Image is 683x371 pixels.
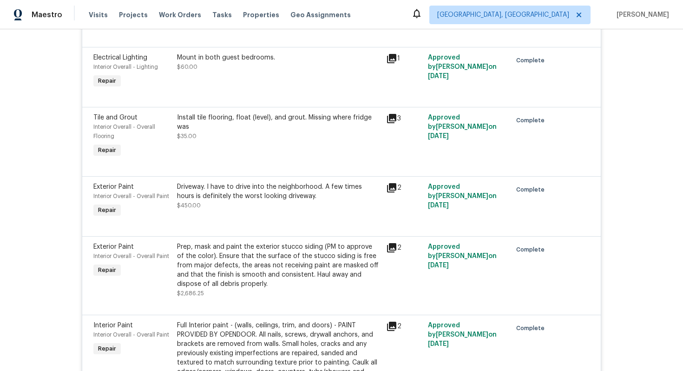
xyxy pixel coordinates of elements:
[93,124,155,139] span: Interior Overall - Overall Flooring
[428,202,449,209] span: [DATE]
[516,245,548,254] span: Complete
[428,184,497,209] span: Approved by [PERSON_NAME] on
[386,242,422,253] div: 2
[386,113,422,124] div: 3
[516,324,548,333] span: Complete
[93,253,169,259] span: Interior Overall - Overall Paint
[89,10,108,20] span: Visits
[428,133,449,139] span: [DATE]
[93,332,169,338] span: Interior Overall - Overall Paint
[516,56,548,65] span: Complete
[386,182,422,193] div: 2
[428,322,497,347] span: Approved by [PERSON_NAME] on
[386,53,422,64] div: 1
[516,185,548,194] span: Complete
[93,184,134,190] span: Exterior Paint
[159,10,201,20] span: Work Orders
[428,73,449,79] span: [DATE]
[613,10,669,20] span: [PERSON_NAME]
[177,133,197,139] span: $35.00
[428,244,497,269] span: Approved by [PERSON_NAME] on
[94,146,120,155] span: Repair
[428,262,449,269] span: [DATE]
[94,265,120,275] span: Repair
[290,10,351,20] span: Geo Assignments
[94,76,120,86] span: Repair
[437,10,569,20] span: [GEOGRAPHIC_DATA], [GEOGRAPHIC_DATA]
[177,182,381,201] div: Driveway. I have to drive into the neighborhood. A few times hours is definitely the worst lookin...
[177,113,381,132] div: Install tile flooring, float (level), and grout. Missing where fridge was
[93,114,138,121] span: Tile and Grout
[177,242,381,289] div: Prep, mask and paint the exterior stucco siding (PM to approve of the color). Ensure that the sur...
[32,10,62,20] span: Maestro
[212,12,232,18] span: Tasks
[428,114,497,139] span: Approved by [PERSON_NAME] on
[177,64,197,70] span: $60.00
[243,10,279,20] span: Properties
[119,10,148,20] span: Projects
[93,54,147,61] span: Electrical Lighting
[93,244,134,250] span: Exterior Paint
[177,291,204,296] span: $2,686.25
[94,205,120,215] span: Repair
[428,341,449,347] span: [DATE]
[93,322,133,329] span: Interior Paint
[93,193,169,199] span: Interior Overall - Overall Paint
[177,203,201,208] span: $450.00
[94,344,120,353] span: Repair
[516,116,548,125] span: Complete
[93,64,158,70] span: Interior Overall - Lighting
[428,54,497,79] span: Approved by [PERSON_NAME] on
[177,53,381,62] div: Mount in both guest bedrooms.
[386,321,422,332] div: 2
